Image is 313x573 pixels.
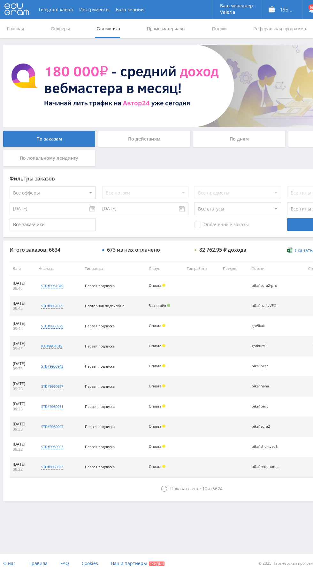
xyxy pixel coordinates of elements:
[10,262,35,276] th: Дата
[149,283,161,288] span: Оплата
[252,384,280,388] div: pika1nana
[146,19,186,38] a: Промо-материалы
[28,554,48,573] a: Правила
[13,407,32,412] div: 09:33
[149,363,161,368] span: Оплата
[162,364,165,367] span: Холд
[287,247,293,253] img: xlsx
[253,19,307,38] a: Реферальная программа
[162,344,165,347] span: Холд
[13,462,32,467] div: [DATE]
[220,262,248,276] th: Предмет
[184,262,220,276] th: Тип работы
[3,150,95,166] div: По локальному лендингу
[149,444,161,449] span: Оплата
[85,283,115,288] span: Первая подписка
[146,262,184,276] th: Статус
[193,131,285,147] div: По дням
[85,303,124,308] span: Повторная подписка 2
[13,386,32,392] div: 09:33
[13,301,32,306] div: [DATE]
[50,19,71,38] a: Офферы
[252,304,280,308] div: pika1ozhivVEO
[162,404,165,408] span: Холд
[10,218,96,231] input: Все заказчики
[149,343,161,348] span: Оплата
[3,560,16,566] span: О нас
[85,424,115,429] span: Первая подписка
[13,381,32,386] div: [DATE]
[162,424,165,428] span: Холд
[111,554,164,573] a: Наши партнеры Скидки
[98,131,190,147] div: По действиям
[13,341,32,346] div: [DATE]
[41,283,63,288] div: std#9951049
[13,321,32,326] div: [DATE]
[41,303,63,309] div: std#9951009
[252,344,280,348] div: gptkurs9
[220,3,254,8] p: Ваш менеджер:
[252,465,280,469] div: pika1redphotoNano
[3,554,16,573] a: О нас
[85,344,115,348] span: Первая подписка
[13,447,32,452] div: 09:33
[13,346,32,351] div: 09:45
[13,326,32,331] div: 09:45
[212,485,223,492] span: 6624
[41,344,62,349] div: kai#9951019
[252,404,280,409] div: pika1perp
[248,262,296,276] th: Потоки
[13,361,32,366] div: [DATE]
[220,10,254,15] p: Valeria
[85,364,115,369] span: Первая подписка
[60,554,69,573] a: FAQ
[41,324,63,329] div: std#9950979
[13,281,32,286] div: [DATE]
[170,485,201,492] span: Показать ещё
[162,284,165,287] span: Холд
[13,286,32,291] div: 09:46
[96,19,121,38] a: Статистика
[162,465,165,468] span: Холд
[202,485,207,492] span: 10
[41,384,63,389] div: std#9950927
[82,554,98,573] a: Cookies
[111,560,147,566] span: Наши партнеры
[85,404,115,409] span: Первая подписка
[13,467,32,472] div: 09:32
[41,364,63,369] div: std#9950943
[167,304,170,307] span: Подтвержден
[41,404,63,409] div: std#9950961
[82,262,146,276] th: Тип заказа
[149,562,164,566] span: Скидки
[149,303,166,308] span: Завершён
[28,560,48,566] span: Правила
[13,427,32,432] div: 09:33
[13,366,32,371] div: 09:33
[41,424,63,429] div: std#9950907
[6,19,25,38] a: Главная
[149,464,161,469] span: Оплата
[41,464,63,470] div: std#9950863
[149,404,161,409] span: Оплата
[107,247,160,253] div: 673 из них оплачено
[162,445,165,448] span: Холд
[252,364,280,368] div: pika1perp
[13,306,32,311] div: 09:45
[252,284,280,288] div: pika1sora2-pro
[85,324,115,328] span: Первая подписка
[85,384,115,389] span: Первая подписка
[252,424,280,429] div: pika1sora2
[3,131,95,147] div: По заказам
[13,401,32,407] div: [DATE]
[149,323,161,328] span: Оплата
[252,324,280,328] div: gpt5kak
[149,384,161,388] span: Оплата
[85,464,115,469] span: Первая подписка
[35,262,82,276] th: № заказа
[41,444,63,449] div: std#9950903
[60,560,69,566] span: FAQ
[162,384,165,387] span: Холд
[85,444,115,449] span: Первая подписка
[199,247,246,253] div: 82 762,95 ₽ дохода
